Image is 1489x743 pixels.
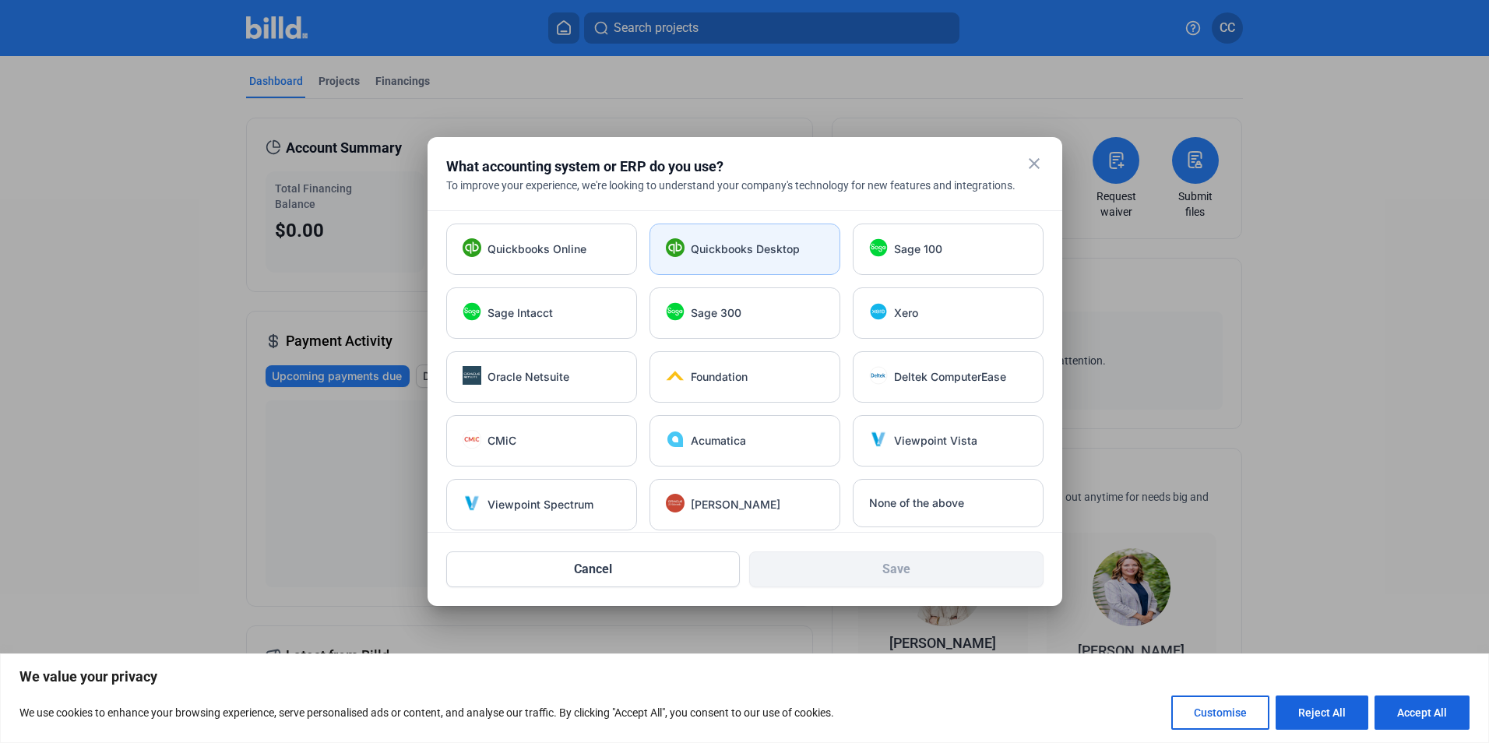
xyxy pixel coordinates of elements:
[488,497,593,512] span: Viewpoint Spectrum
[749,551,1044,587] button: Save
[19,667,1470,686] p: We value your privacy
[691,433,746,449] span: Acumatica
[488,369,569,385] span: Oracle Netsuite
[894,241,942,257] span: Sage 100
[691,497,780,512] span: [PERSON_NAME]
[1171,695,1269,730] button: Customise
[691,305,741,321] span: Sage 300
[488,241,586,257] span: Quickbooks Online
[894,433,977,449] span: Viewpoint Vista
[1025,154,1044,173] mat-icon: close
[869,495,964,511] span: None of the above
[446,178,1044,193] div: To improve your experience, we're looking to understand your company's technology for new feature...
[19,703,834,722] p: We use cookies to enhance your browsing experience, serve personalised ads or content, and analys...
[446,551,741,587] button: Cancel
[894,369,1006,385] span: Deltek ComputerEase
[691,369,748,385] span: Foundation
[1375,695,1470,730] button: Accept All
[446,156,1005,178] div: What accounting system or ERP do you use?
[488,433,516,449] span: CMiC
[1276,695,1368,730] button: Reject All
[691,241,800,257] span: Quickbooks Desktop
[894,305,918,321] span: Xero
[488,305,553,321] span: Sage Intacct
